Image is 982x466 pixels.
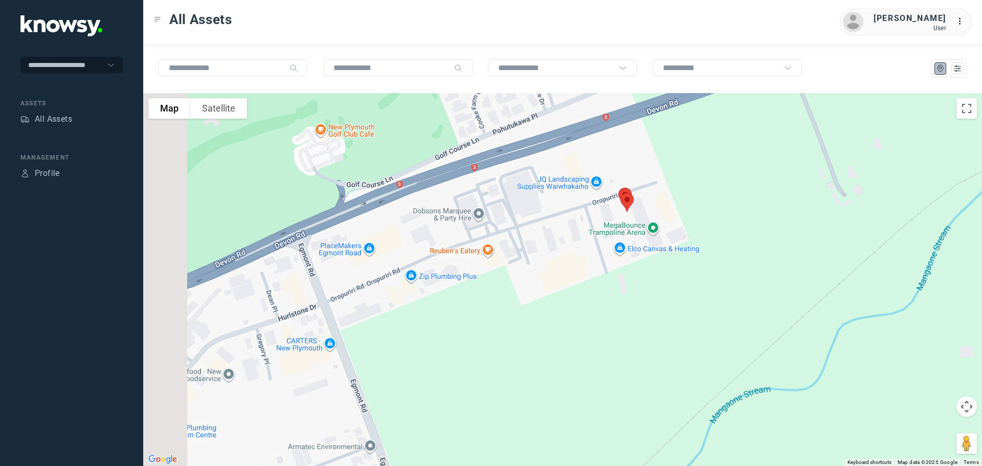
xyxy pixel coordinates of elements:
button: Keyboard shortcuts [847,459,891,466]
img: Google [146,453,180,466]
button: Show street map [148,98,190,119]
div: Search [289,64,298,72]
div: Assets [20,99,123,108]
div: Search [454,64,462,72]
a: AssetsAll Assets [20,113,72,125]
a: ProfileProfile [20,167,60,180]
a: Terms (opens in new tab) [964,459,979,465]
div: User [874,25,946,32]
div: Assets [20,115,30,124]
button: Show satellite imagery [190,98,247,119]
div: Management [20,153,123,162]
button: Drag Pegman onto the map to open Street View [956,433,977,454]
img: avatar.png [843,12,863,32]
div: Profile [20,169,30,178]
span: All Assets [169,10,232,29]
div: Toggle Menu [154,16,161,23]
span: Map data ©2025 Google [898,459,957,465]
div: : [956,15,969,28]
div: List [953,64,962,73]
div: All Assets [35,113,72,125]
div: [PERSON_NAME] [874,12,946,25]
div: Profile [35,167,60,180]
img: Application Logo [20,15,102,36]
button: Toggle fullscreen view [956,98,977,119]
button: Map camera controls [956,396,977,417]
tspan: ... [957,17,967,25]
div: Map [936,64,945,73]
div: : [956,15,969,29]
a: Open this area in Google Maps (opens a new window) [146,453,180,466]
